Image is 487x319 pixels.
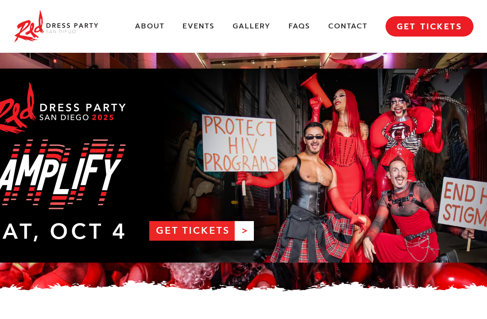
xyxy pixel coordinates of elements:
a: About [135,22,165,31]
a: FAQs [289,22,310,31]
a: Events [183,22,215,31]
a: Contact [328,22,368,31]
a: Gallery [233,22,271,31]
a: GET TICKETS [386,16,473,36]
img: Red Dress Party San Diego [14,9,99,44]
